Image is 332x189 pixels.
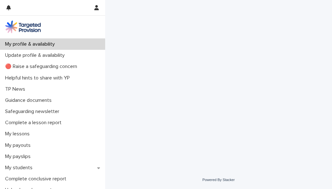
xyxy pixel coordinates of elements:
p: Complete a lesson report [3,120,67,126]
p: Guidance documents [3,97,57,103]
p: TP News [3,86,30,92]
p: Update profile & availability [3,52,70,58]
img: M5nRWzHhSzIhMunXDL62 [5,20,41,33]
p: Helpful hints to share with YP [3,75,75,81]
p: Safeguarding newsletter [3,109,64,115]
p: My payouts [3,142,36,148]
p: My lessons [3,131,35,137]
p: My profile & availability [3,41,60,47]
a: Powered By Stacker [202,178,235,182]
p: Complete conclusive report [3,176,71,182]
p: My students [3,165,38,171]
p: My payslips [3,154,36,160]
p: 🔴 Raise a safeguarding concern [3,64,82,70]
